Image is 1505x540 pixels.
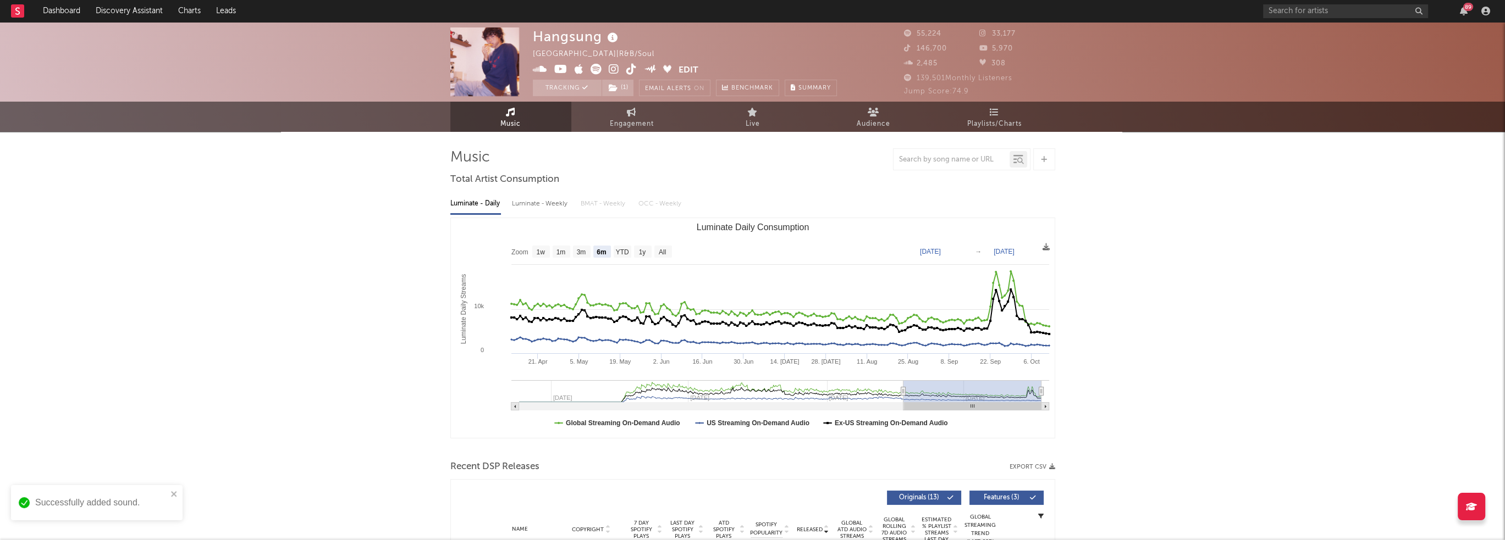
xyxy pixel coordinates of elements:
span: Engagement [610,118,654,131]
input: Search for artists [1263,4,1428,18]
text: 19. May [609,358,631,365]
div: [GEOGRAPHIC_DATA] | R&B/Soul [533,48,667,61]
button: Features(3) [969,491,1044,505]
span: 5,970 [979,45,1013,52]
text: Ex-US Streaming On-Demand Audio [834,419,947,427]
span: 7 Day Spotify Plays [627,520,656,539]
span: Music [500,118,521,131]
em: On [694,86,704,92]
text: 2. Jun [653,358,669,365]
text: 8. Sep [940,358,958,365]
span: Features ( 3 ) [977,494,1027,501]
a: Playlists/Charts [934,102,1055,132]
button: Edit [679,64,698,77]
span: Total Artist Consumption [450,173,559,186]
text: 3m [576,248,586,256]
a: Benchmark [716,80,779,96]
text: 6m [597,248,606,256]
span: Copyright [572,526,604,533]
text: Global Streaming On-Demand Audio [566,419,680,427]
span: Playlists/Charts [967,118,1022,131]
text: 30. Jun [734,358,753,365]
text: 28. [DATE] [811,358,840,365]
span: 33,177 [979,30,1016,37]
text: 5. May [570,358,588,365]
text: Zoom [511,248,528,256]
span: Summary [798,85,831,91]
span: 55,224 [904,30,941,37]
text: [DATE] [920,248,941,255]
text: [DATE] [994,248,1015,255]
text: → [975,248,982,255]
div: Luminate - Daily [450,194,501,213]
span: Last Day Spotify Plays [668,520,697,539]
text: Luminate Daily Streams [459,274,467,344]
text: 21. Apr [528,358,547,365]
button: 89 [1460,7,1468,15]
span: Global ATD Audio Streams [837,520,867,539]
span: ( 1 ) [602,80,634,96]
span: Released [797,526,823,533]
a: Music [450,102,571,132]
span: Audience [857,118,890,131]
a: Engagement [571,102,692,132]
span: 308 [979,60,1006,67]
text: 14. [DATE] [770,358,799,365]
button: Originals(13) [887,491,961,505]
text: 16. Jun [692,358,712,365]
span: Spotify Popularity [750,521,782,537]
text: 6. Oct [1023,358,1039,365]
span: Benchmark [731,82,773,95]
div: Hangsung [533,27,621,46]
button: (1) [602,80,633,96]
text: 1w [536,248,545,256]
input: Search by song name or URL [894,155,1010,164]
text: 1y [638,248,646,256]
text: US Streaming On-Demand Audio [707,419,809,427]
text: 22. Sep [980,358,1001,365]
text: 10k [474,303,484,309]
text: YTD [615,248,629,256]
span: 146,700 [904,45,947,52]
div: Luminate - Weekly [512,194,570,213]
span: 139,501 Monthly Listeners [904,75,1012,82]
button: Email AlertsOn [639,80,710,96]
svg: Luminate Daily Consumption [451,218,1055,438]
a: Audience [813,102,934,132]
div: 89 [1463,3,1473,11]
span: Live [746,118,760,131]
text: 0 [480,347,483,353]
button: Tracking [533,80,602,96]
span: Recent DSP Releases [450,460,539,474]
div: Name [484,525,556,533]
text: Luminate Daily Consumption [696,222,809,232]
text: 25. Aug [897,358,918,365]
span: Jump Score: 74.9 [904,88,969,95]
button: close [170,489,178,500]
a: Live [692,102,813,132]
text: 11. Aug [856,358,876,365]
span: Originals ( 13 ) [894,494,945,501]
button: Summary [785,80,837,96]
span: 2,485 [904,60,938,67]
text: 1m [556,248,565,256]
div: Successfully added sound. [35,496,167,509]
button: Export CSV [1010,464,1055,470]
span: ATD Spotify Plays [709,520,738,539]
text: All [658,248,665,256]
